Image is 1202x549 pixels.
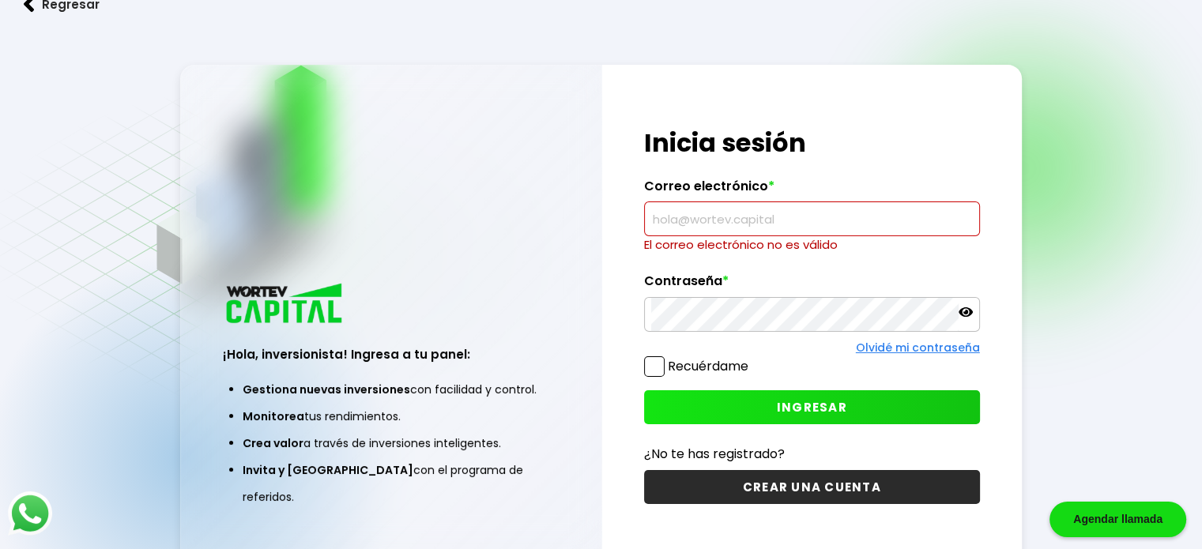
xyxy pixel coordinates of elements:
[243,376,539,403] li: con facilidad y control.
[1049,502,1186,537] div: Agendar llamada
[223,345,559,363] h3: ¡Hola, inversionista! Ingresa a tu panel:
[223,281,348,328] img: logo_wortev_capital
[644,470,980,504] button: CREAR UNA CUENTA
[243,382,410,397] span: Gestiona nuevas inversiones
[644,444,980,464] p: ¿No te has registrado?
[243,462,413,478] span: Invita y [GEOGRAPHIC_DATA]
[668,357,748,375] label: Recuérdame
[243,457,539,510] li: con el programa de referidos.
[243,408,304,424] span: Monitorea
[644,236,980,254] p: El correo electrónico no es válido
[8,491,52,536] img: logos_whatsapp-icon.242b2217.svg
[644,179,980,202] label: Correo electrónico
[243,403,539,430] li: tus rendimientos.
[243,435,303,451] span: Crea valor
[644,124,980,162] h1: Inicia sesión
[651,202,973,235] input: hola@wortev.capital
[644,390,980,424] button: INGRESAR
[243,430,539,457] li: a través de inversiones inteligentes.
[856,340,980,355] a: Olvidé mi contraseña
[644,444,980,504] a: ¿No te has registrado?CREAR UNA CUENTA
[777,399,847,416] span: INGRESAR
[644,273,980,297] label: Contraseña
